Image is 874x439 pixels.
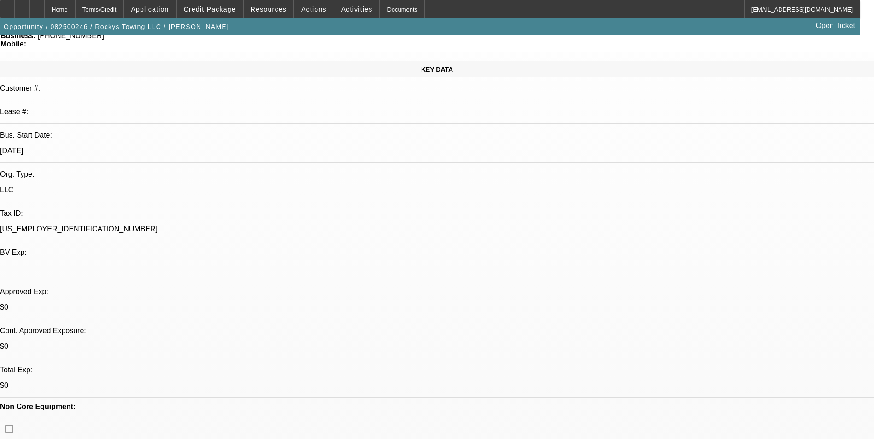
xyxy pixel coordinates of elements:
[131,6,169,13] span: Application
[124,0,176,18] button: Application
[812,18,859,34] a: Open Ticket
[251,6,287,13] span: Resources
[184,6,236,13] span: Credit Package
[294,0,334,18] button: Actions
[341,6,373,13] span: Activities
[421,66,453,73] span: KEY DATA
[4,23,229,30] span: Opportunity / 082500246 / Rockys Towing LLC / [PERSON_NAME]
[334,0,380,18] button: Activities
[244,0,293,18] button: Resources
[177,0,243,18] button: Credit Package
[301,6,327,13] span: Actions
[0,40,26,48] strong: Mobile:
